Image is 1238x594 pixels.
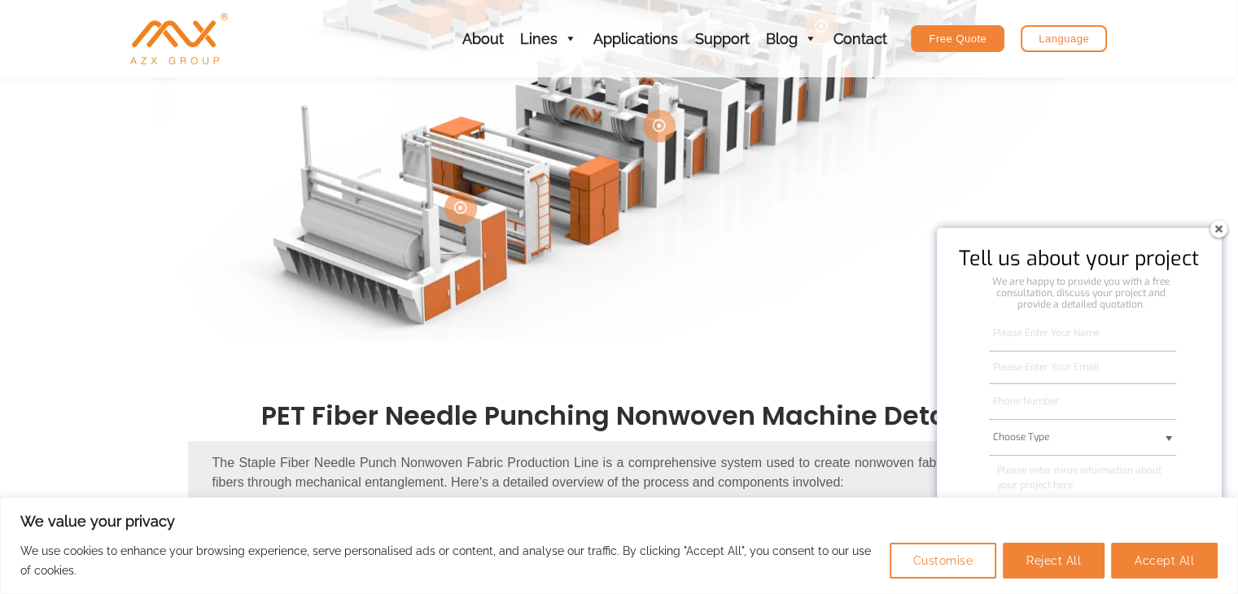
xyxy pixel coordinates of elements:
[212,453,1026,492] p: The Staple Fiber Needle Punch Nonwoven Fabric Production Line is a comprehensive system used to c...
[1021,25,1107,52] a: Language
[1003,543,1105,579] button: Reject All
[1111,543,1218,579] button: Accept All
[130,30,228,46] a: AZX Nonwoven Machine
[20,541,877,580] p: We use cookies to enhance your browsing experience, serve personalised ads or content, and analys...
[890,543,997,579] button: Customise
[20,512,1218,531] p: We value your privacy
[911,25,1004,52] a: Free Quote
[164,399,1075,433] h3: PET Fiber Needle Punching Nonwoven Machine Details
